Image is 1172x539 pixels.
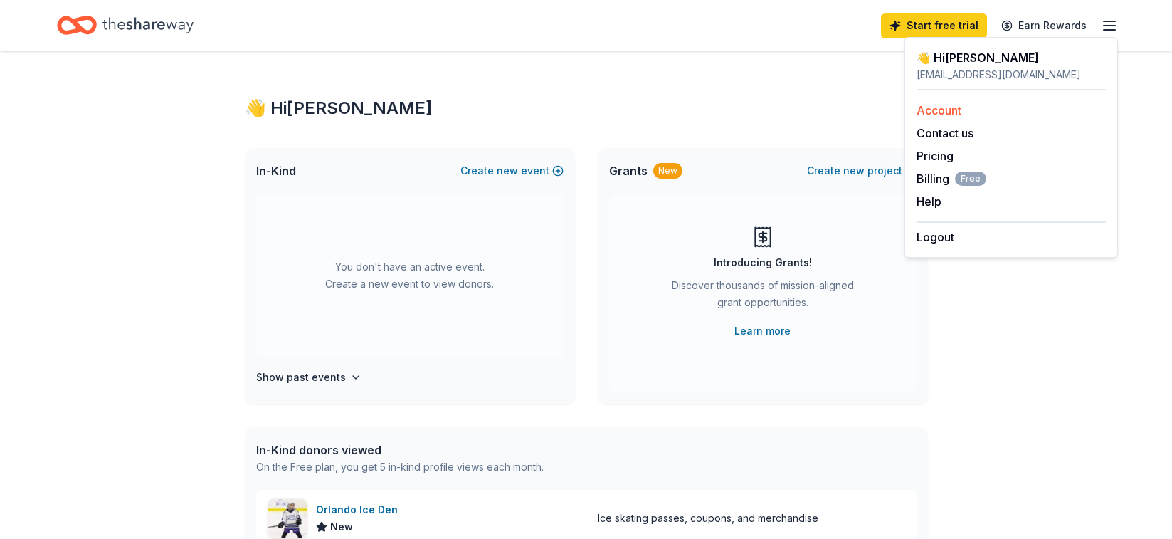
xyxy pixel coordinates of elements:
[666,277,860,317] div: Discover thousands of mission-aligned grant opportunities.
[881,13,987,38] a: Start free trial
[653,163,682,179] div: New
[993,13,1095,38] a: Earn Rewards
[256,162,296,179] span: In-Kind
[497,162,518,179] span: new
[57,9,194,42] a: Home
[843,162,865,179] span: new
[460,162,564,179] button: Createnewevent
[256,369,361,386] button: Show past events
[955,172,986,186] span: Free
[917,125,973,142] button: Contact us
[917,49,1106,66] div: 👋 Hi [PERSON_NAME]
[256,194,564,357] div: You don't have an active event. Create a new event to view donors.
[917,103,961,117] a: Account
[598,510,818,527] div: Ice skating passes, coupons, and merchandise
[917,66,1106,83] div: [EMAIL_ADDRESS][DOMAIN_NAME]
[917,170,986,187] button: BillingFree
[917,229,954,246] button: Logout
[256,441,544,459] div: In-Kind donors viewed
[268,499,307,538] img: Image for Orlando Ice Den
[714,254,812,271] div: Introducing Grants!
[609,162,648,179] span: Grants
[256,369,346,386] h4: Show past events
[330,518,353,535] span: New
[807,162,917,179] button: Createnewproject
[917,170,986,187] span: Billing
[917,193,941,210] button: Help
[256,459,544,476] div: On the Free plan, you get 5 in-kind profile views each month.
[316,501,403,518] div: Orlando Ice Den
[917,149,954,163] a: Pricing
[245,97,928,120] div: 👋 Hi [PERSON_NAME]
[734,323,791,340] a: Learn more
